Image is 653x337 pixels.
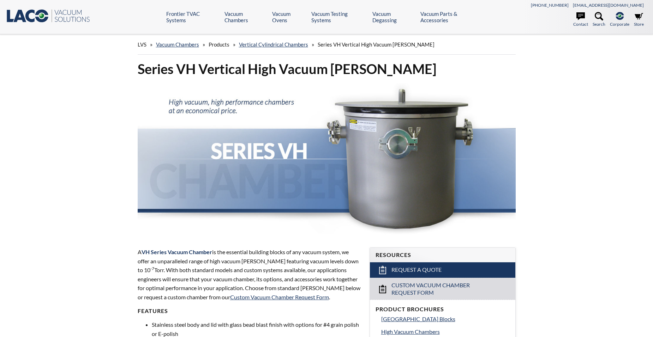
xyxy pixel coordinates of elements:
[420,11,485,23] a: Vacuum Parts & Accessories
[381,327,510,336] a: High Vacuum Chambers
[634,12,644,27] a: Store
[376,306,510,313] h4: Product Brochures
[372,11,415,23] a: Vacuum Degassing
[272,11,306,23] a: Vacuum Ovens
[224,11,266,23] a: Vacuum Chambers
[391,282,494,296] span: Custom Vacuum Chamber Request Form
[138,60,516,78] h1: Series VH Vertical High Vacuum [PERSON_NAME]
[138,247,361,302] p: A is the essential building blocks of any vacuum system, we offer an unparalleled range of high v...
[370,278,515,300] a: Custom Vacuum Chamber Request Form
[531,2,569,8] a: [PHONE_NUMBER]
[381,314,510,324] a: [GEOGRAPHIC_DATA] Blocks
[138,83,516,234] img: Series VH Chambers header
[239,41,308,48] a: Vertical Cylindrical Chambers
[156,41,199,48] a: Vacuum Chambers
[138,307,361,315] h4: Features
[610,21,629,27] span: Corporate
[311,11,367,23] a: Vacuum Testing Systems
[209,41,229,48] span: Products
[142,249,212,255] strong: VH Series Vacuum Chamber
[381,315,455,322] span: [GEOGRAPHIC_DATA] Blocks
[150,266,154,271] sup: -7
[593,12,605,27] a: Search
[376,251,510,259] h4: Resources
[318,41,435,48] span: Series VH Vertical High Vacuum [PERSON_NAME]
[391,266,442,274] span: Request a Quote
[573,2,644,8] a: [EMAIL_ADDRESS][DOMAIN_NAME]
[230,294,329,300] a: Custom Vacuum Chamber Request Form
[573,12,588,27] a: Contact
[370,262,515,278] a: Request a Quote
[138,35,516,55] div: » » » »
[381,328,440,335] span: High Vacuum Chambers
[166,11,220,23] a: Frontier TVAC Systems
[138,41,146,48] span: LVS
